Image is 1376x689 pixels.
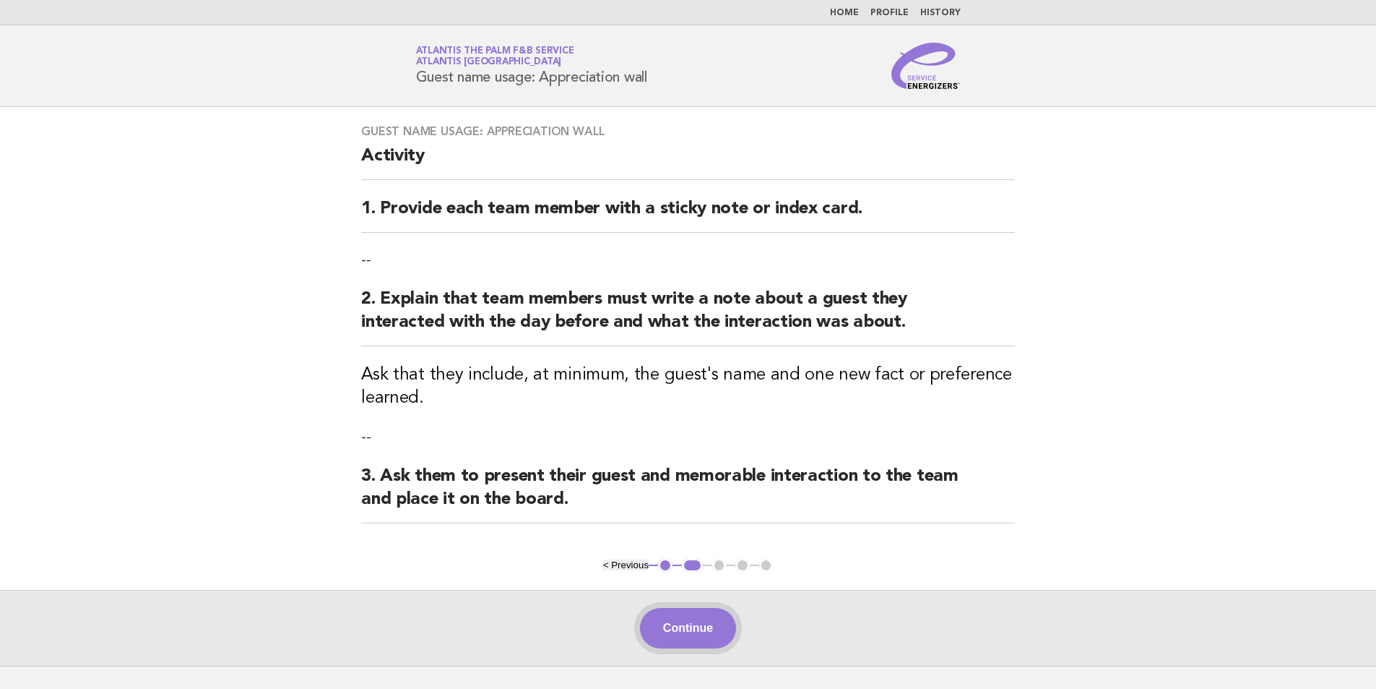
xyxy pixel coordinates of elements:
[603,560,649,570] button: < Previous
[361,145,1015,180] h2: Activity
[682,558,703,573] button: 2
[891,43,961,89] img: Service Energizers
[920,9,961,17] a: History
[870,9,909,17] a: Profile
[416,46,574,67] a: Atlantis the Palm F&B ServiceAtlantis [GEOGRAPHIC_DATA]
[416,58,562,67] span: Atlantis [GEOGRAPHIC_DATA]
[361,250,1015,270] p: --
[361,288,1015,346] h2: 2. Explain that team members must write a note about a guest they interacted with the day before ...
[361,427,1015,448] p: --
[640,608,736,649] button: Continue
[361,197,1015,233] h2: 1. Provide each team member with a sticky note or index card.
[658,558,672,573] button: 1
[361,364,1015,410] h3: Ask that they include, at minimum, the guest's name and one new fact or preference learned.
[416,47,647,85] h1: Guest name usage: Appreciation wall
[361,465,1015,523] h2: 3. Ask them to present their guest and memorable interaction to the team and place it on the board.
[830,9,859,17] a: Home
[361,124,1015,139] h3: Guest name usage: Appreciation wall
